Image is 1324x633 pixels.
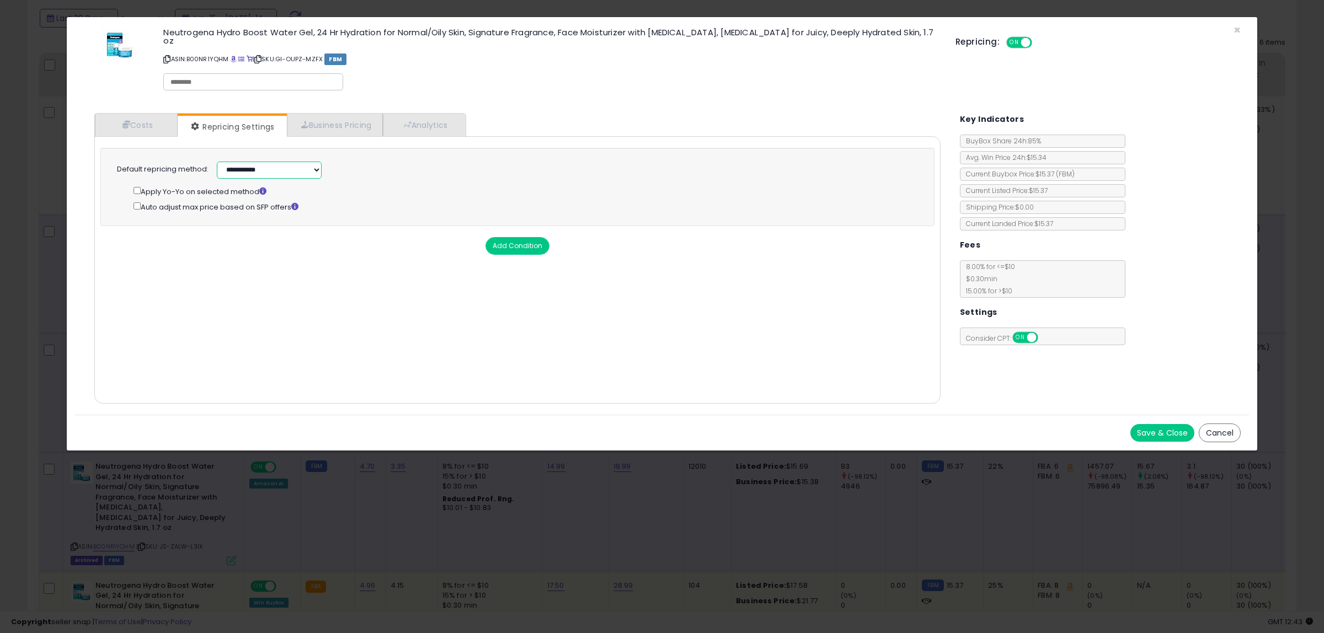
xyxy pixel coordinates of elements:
[960,202,1034,212] span: Shipping Price: $0.00
[231,55,237,63] a: BuyBox page
[960,186,1048,195] span: Current Listed Price: $15.37
[1035,169,1075,179] span: $15.37
[960,153,1047,162] span: Avg. Win Price 24h: $15.34
[960,136,1041,146] span: BuyBox Share 24h: 85%
[238,55,244,63] a: All offer listings
[960,238,981,252] h5: Fees
[960,334,1053,343] span: Consider CPT:
[134,185,912,197] div: Apply Yo-Yo on selected method
[960,219,1053,228] span: Current Landed Price: $15.37
[1199,423,1241,442] button: Cancel
[247,55,253,63] a: Your listing only
[383,114,465,136] a: Analytics
[960,169,1075,179] span: Current Buybox Price:
[163,28,939,45] h3: Neutrogena Hydro Boost Water Gel, 24 Hr Hydration for Normal/Oily Skin, Signature Fragrance, Face...
[103,28,136,61] img: 41e8asrbWRL._SL60_.jpg
[287,114,383,136] a: Business Pricing
[1007,38,1021,47] span: ON
[1031,38,1048,47] span: OFF
[163,50,939,68] p: ASIN: B00NR1YQHM | SKU: GI-OUPZ-MZFX
[324,53,346,65] span: FBM
[1013,333,1027,342] span: ON
[955,37,1000,46] h5: Repricing:
[117,164,209,175] label: Default repricing method:
[960,286,1012,296] span: 15.00 % for > $10
[1056,169,1075,179] span: ( FBM )
[178,116,286,138] a: Repricing Settings
[1130,424,1194,442] button: Save & Close
[960,274,997,283] span: $0.30 min
[960,112,1024,126] h5: Key Indicators
[960,305,997,319] h5: Settings
[485,237,549,255] button: Add Condition
[134,200,912,213] div: Auto adjust max price based on SFP offers
[960,262,1015,296] span: 8.00 % for <= $10
[1234,22,1241,38] span: ×
[1036,333,1054,342] span: OFF
[95,114,178,136] a: Costs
